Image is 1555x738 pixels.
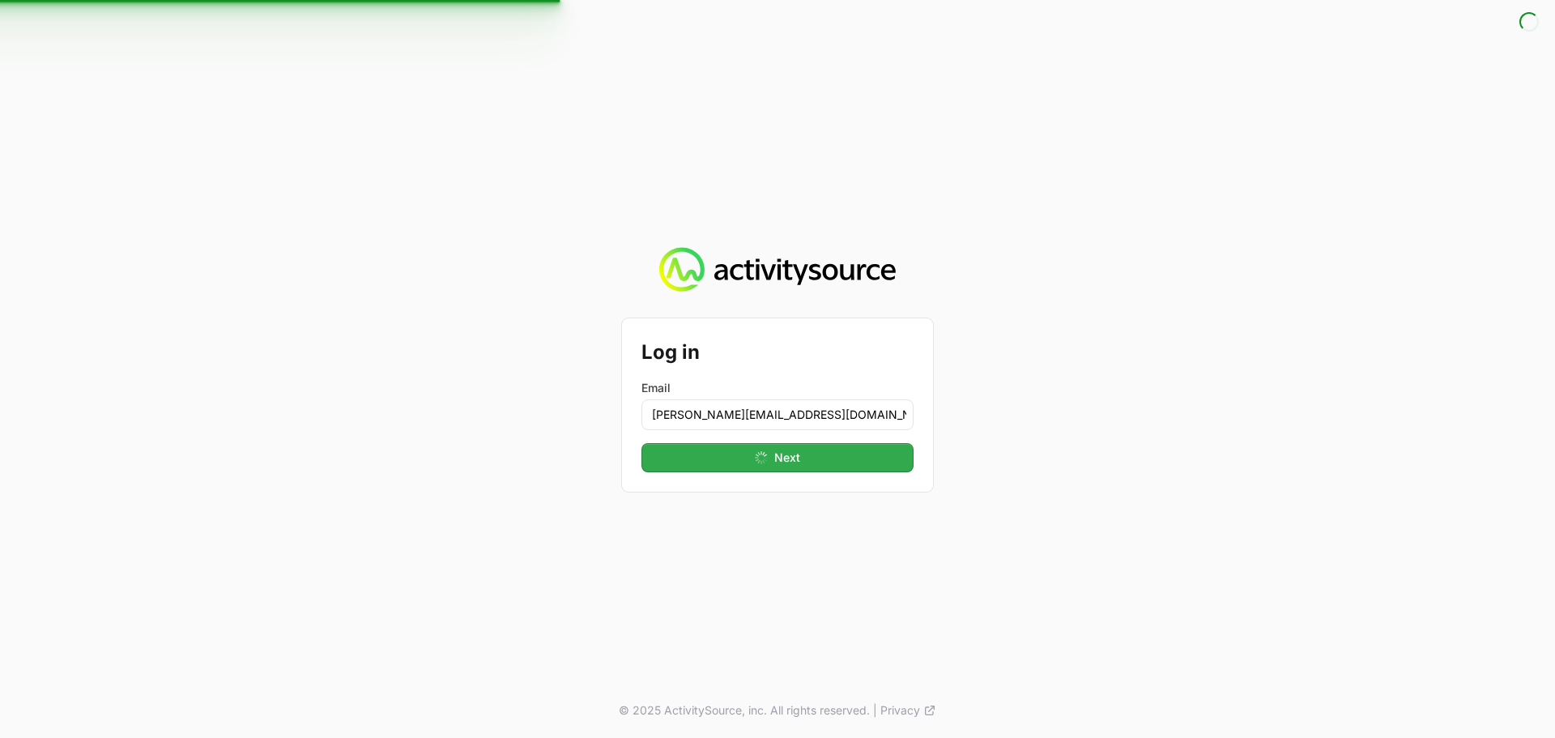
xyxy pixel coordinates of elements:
h2: Log in [641,338,914,367]
img: Activity Source [659,247,895,292]
button: Next [641,443,914,472]
a: Privacy [880,702,936,719]
span: | [873,702,877,719]
label: Email [641,380,914,396]
span: Next [774,448,800,467]
p: © 2025 ActivitySource, inc. All rights reserved. [619,702,870,719]
input: Enter your email [641,399,914,430]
